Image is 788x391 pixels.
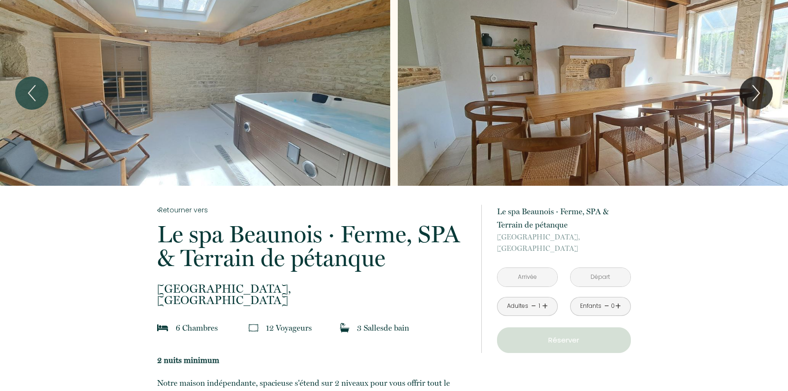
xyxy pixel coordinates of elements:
span: s [380,323,384,333]
p: 3 Salle de bain [357,321,409,334]
p: Le spa Beaunois · Ferme, SPA & Terrain de pétanque [497,205,631,231]
button: Previous [15,76,48,110]
a: - [604,299,610,314]
p: 6 Chambre [176,321,218,334]
img: guests [249,323,258,333]
p: [GEOGRAPHIC_DATA] [157,283,469,306]
p: Le spa Beaunois · Ferme, SPA & Terrain de pétanque [157,222,469,270]
input: Départ [571,268,630,286]
a: + [542,299,548,314]
a: + [615,299,621,314]
input: Arrivée [497,268,557,286]
div: 0 [610,302,615,311]
span: [GEOGRAPHIC_DATA], [497,231,631,243]
button: Next [740,76,773,110]
div: Enfants [580,302,601,311]
a: - [531,299,536,314]
p: 12 Voyageur [266,321,312,334]
span: [GEOGRAPHIC_DATA], [157,283,469,295]
span: s [215,323,218,333]
p: Réserver [500,334,628,346]
div: 1 [537,302,542,311]
span: s [309,323,312,333]
button: Réserver [497,327,631,353]
div: Adultes [507,302,528,311]
strong: 2 nuits minimum [157,355,219,365]
a: Retourner vers [157,205,469,215]
p: [GEOGRAPHIC_DATA] [497,231,631,254]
